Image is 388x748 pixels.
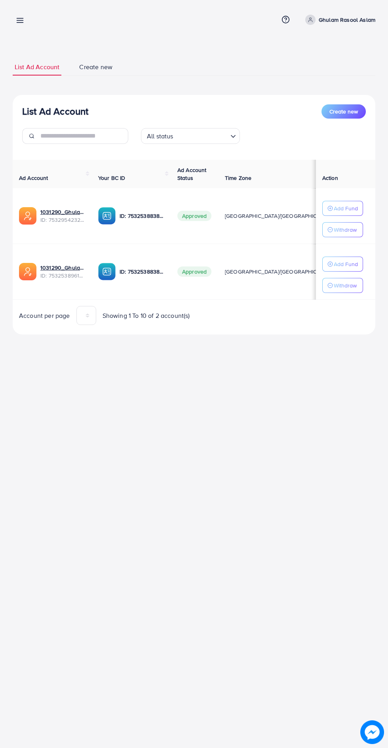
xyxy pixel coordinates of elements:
p: Add Fund [334,204,358,213]
p: Ghulam Rasool Aslam [319,15,375,25]
div: Search for option [141,128,240,144]
p: Withdraw [334,225,357,234]
button: Withdraw [322,278,363,293]
img: ic-ba-acc.ded83a64.svg [98,207,116,225]
span: [GEOGRAPHIC_DATA]/[GEOGRAPHIC_DATA] [225,212,335,220]
img: image [360,720,384,744]
a: Ghulam Rasool Aslam [302,15,375,25]
img: ic-ads-acc.e4c84228.svg [19,263,36,280]
span: Account per page [19,311,70,320]
span: Showing 1 To 10 of 2 account(s) [103,311,190,320]
div: <span class='underline'>1031290_Ghulam Rasool Aslam 2_1753902599199</span></br>7532954232266326017 [40,208,86,224]
span: Create new [329,108,358,115]
button: Withdraw [322,222,363,237]
button: Add Fund [322,201,363,216]
a: 1031290_Ghulam Rasool Aslam 2_1753902599199 [40,208,86,216]
a: 1031290_Ghulam Rasool Aslam_1753805901568 [40,264,86,272]
input: Search for option [176,129,227,142]
span: ID: 7532954232266326017 [40,216,86,224]
span: Time Zone [225,174,251,182]
div: <span class='underline'>1031290_Ghulam Rasool Aslam_1753805901568</span></br>7532538961244635153 [40,264,86,280]
span: [GEOGRAPHIC_DATA]/[GEOGRAPHIC_DATA] [225,268,335,276]
span: Create new [79,62,112,72]
p: Add Fund [334,259,358,269]
img: ic-ba-acc.ded83a64.svg [98,263,116,280]
span: Ad Account [19,174,48,182]
span: All status [145,130,175,142]
img: ic-ads-acc.e4c84228.svg [19,207,36,225]
span: Action [322,174,338,182]
p: ID: 7532538838637019152 [120,267,165,276]
p: ID: 7532538838637019152 [120,211,165,221]
span: Approved [177,211,211,221]
button: Create new [321,104,366,119]
span: ID: 7532538961244635153 [40,272,86,280]
span: Approved [177,266,211,277]
span: Your BC ID [98,174,126,182]
span: Ad Account Status [177,166,207,182]
span: List Ad Account [15,62,59,72]
button: Add Fund [322,257,363,272]
h3: List Ad Account [22,106,88,117]
p: Withdraw [334,281,357,290]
